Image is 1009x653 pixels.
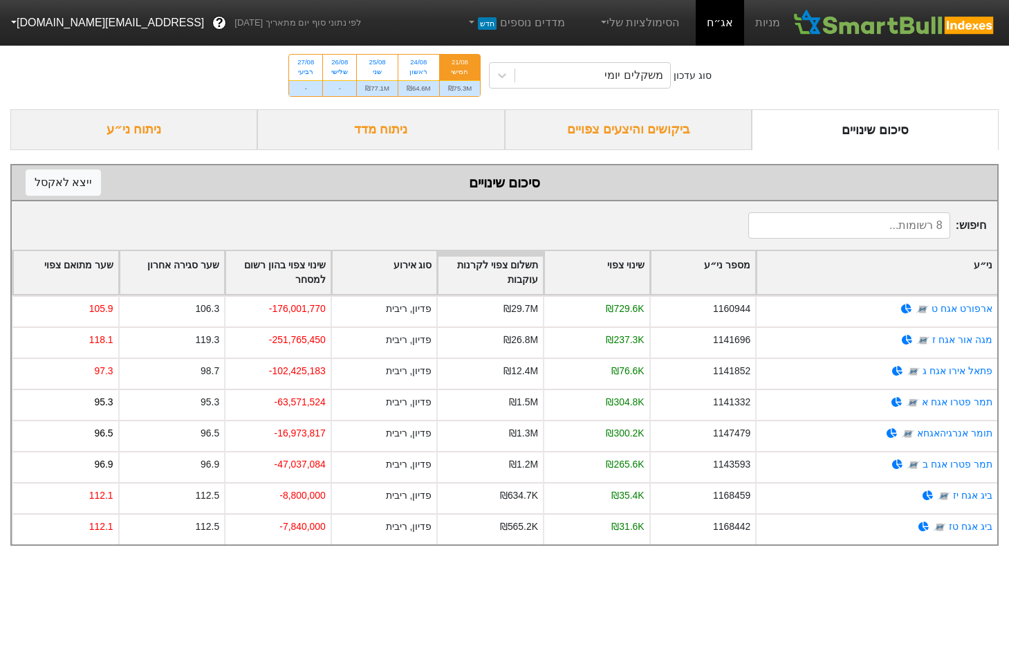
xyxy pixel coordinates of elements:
[606,302,644,316] div: ₪729.6K
[478,17,497,30] span: חדש
[932,303,992,314] a: ארפורט אגח ט
[500,519,538,534] div: ₪565.2K
[907,365,920,378] img: tase link
[901,427,915,441] img: tase link
[606,426,644,441] div: ₪300.2K
[386,395,432,410] div: פדיון, ריבית
[757,251,997,294] div: Toggle SortBy
[269,333,326,347] div: -251,765,450
[448,67,472,77] div: חמישי
[89,333,113,347] div: 118.1
[279,519,326,534] div: -7,840,000
[907,458,920,472] img: tase link
[386,302,432,316] div: פדיון, ריבית
[89,488,113,503] div: 112.1
[195,519,219,534] div: 112.5
[500,488,538,503] div: ₪634.7K
[279,488,326,503] div: -8,800,000
[593,9,685,37] a: הסימולציות שלי
[201,364,219,378] div: 98.7
[386,364,432,378] div: פדיון, ריבית
[713,333,750,347] div: 1141696
[752,109,999,150] div: סיכום שינויים
[365,67,389,77] div: שני
[323,80,356,96] div: -
[407,67,431,77] div: ראשון
[748,212,950,239] input: 8 רשומות...
[95,395,113,410] div: 95.3
[26,169,101,196] button: ייצא לאקסל
[906,396,920,410] img: tase link
[269,302,326,316] div: -176,001,770
[195,302,219,316] div: 106.3
[201,457,219,472] div: 96.9
[937,489,951,503] img: tase link
[606,333,644,347] div: ₪237.3K
[505,109,752,150] div: ביקושים והיצעים צפויים
[275,426,326,441] div: -16,973,817
[923,459,992,470] a: תמר פטרו אגח ב
[440,80,481,96] div: ₪75.3M
[195,333,219,347] div: 119.3
[297,67,314,77] div: רביעי
[923,365,992,376] a: פתאל אירו אגח ג
[509,395,538,410] div: ₪1.5M
[89,302,113,316] div: 105.9
[503,364,538,378] div: ₪12.4M
[386,488,432,503] div: פדיון, ריבית
[713,457,750,472] div: 1143593
[120,251,225,294] div: Toggle SortBy
[407,57,431,67] div: 24/08
[331,67,348,77] div: שלישי
[13,251,118,294] div: Toggle SortBy
[438,251,543,294] div: Toggle SortBy
[713,364,750,378] div: 1141852
[509,457,538,472] div: ₪1.2M
[275,457,326,472] div: -47,037,084
[386,519,432,534] div: פדיון, ריבית
[611,364,644,378] div: ₪76.6K
[748,212,986,239] span: חיפוש :
[225,251,331,294] div: Toggle SortBy
[503,302,538,316] div: ₪29.7M
[791,9,998,37] img: SmartBull
[95,364,113,378] div: 97.3
[651,251,756,294] div: Toggle SortBy
[10,109,257,150] div: ניתוח ני״ע
[611,488,644,503] div: ₪35.4K
[916,302,929,316] img: tase link
[332,251,437,294] div: Toggle SortBy
[509,426,538,441] div: ₪1.3M
[713,426,750,441] div: 1147479
[386,457,432,472] div: פדיון, ריבית
[604,67,663,84] div: משקלים יומי
[195,488,219,503] div: 112.5
[606,457,644,472] div: ₪265.6K
[713,488,750,503] div: 1168459
[331,57,348,67] div: 26/08
[933,520,947,534] img: tase link
[269,364,326,378] div: -102,425,183
[503,333,538,347] div: ₪26.8M
[674,68,712,83] div: סוג עדכון
[611,519,644,534] div: ₪31.6K
[297,57,314,67] div: 27/08
[398,80,439,96] div: ₪64.6M
[275,395,326,410] div: -63,571,524
[917,427,992,439] a: תומר אנרגיהאגחא
[386,426,432,441] div: פדיון, ריבית
[365,57,389,67] div: 25/08
[916,333,930,347] img: tase link
[461,9,571,37] a: מדדים נוספיםחדש
[544,251,649,294] div: Toggle SortBy
[953,490,992,501] a: ביג אגח יז
[448,57,472,67] div: 21/08
[95,426,113,441] div: 96.5
[26,172,983,193] div: סיכום שינויים
[201,426,219,441] div: 96.5
[357,80,398,96] div: ₪77.1M
[922,396,992,407] a: תמר פטרו אגח א
[386,333,432,347] div: פדיון, ריבית
[234,16,361,30] span: לפי נתוני סוף יום מתאריך [DATE]
[713,395,750,410] div: 1141332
